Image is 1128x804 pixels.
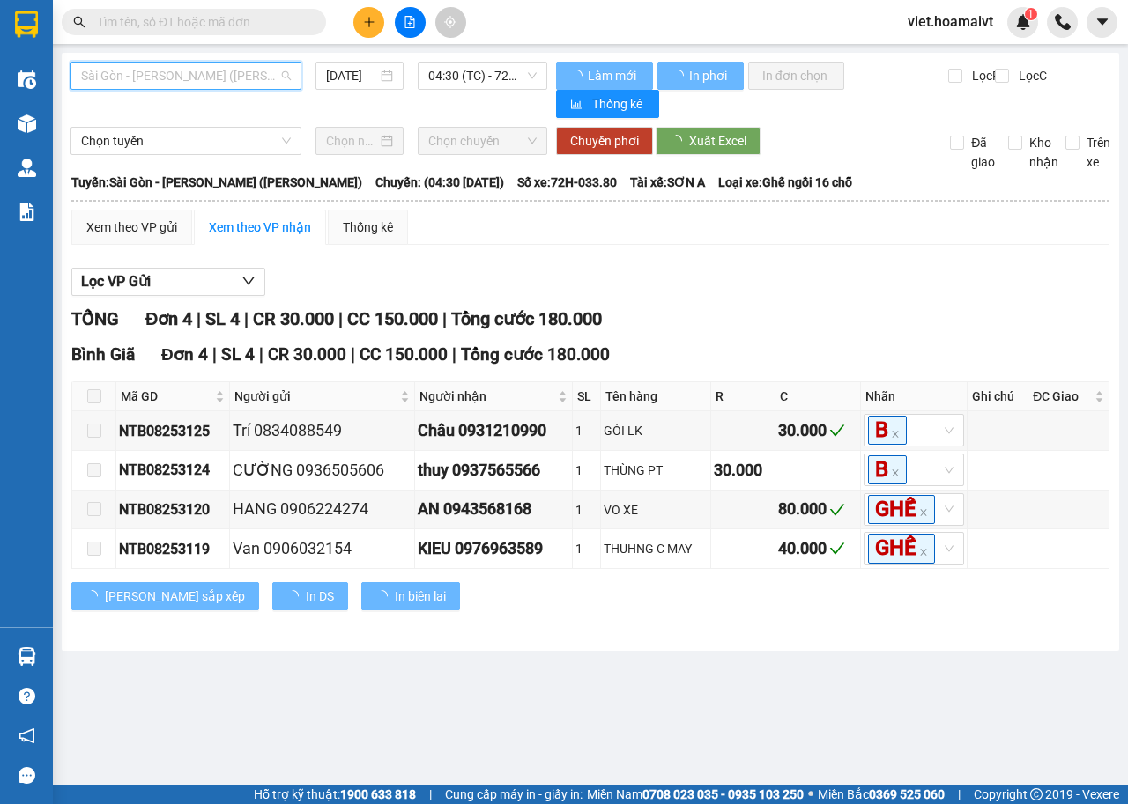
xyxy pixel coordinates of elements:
button: In đơn chọn [748,62,844,90]
button: file-add [395,7,426,38]
span: Đơn 4 [161,344,208,365]
sup: 1 [1025,8,1037,20]
span: Miền Bắc [818,785,945,804]
span: close [891,468,900,477]
button: Làm mới [556,62,653,90]
div: VO XE [604,500,708,520]
th: C [775,382,861,411]
img: warehouse-icon [18,114,36,133]
span: Gửi: [15,17,42,35]
img: icon-new-feature [1015,14,1031,30]
div: NTB08253119 [119,538,226,560]
div: Sài Gòn - Bà Rịa (Hàng Hoá) [70,153,469,181]
div: 1 [575,539,597,558]
button: caret-down [1087,7,1117,38]
img: solution-icon [18,203,36,221]
span: SL 4 [221,344,255,365]
div: 1 [575,500,597,520]
div: [GEOGRAPHIC_DATA] - Nhơn Trạch ([GEOGRAPHIC_DATA]) [81,186,458,205]
div: BX Miền Tây - [GEOGRAPHIC_DATA] ([GEOGRAPHIC_DATA]) [81,299,458,318]
div: Sài Gòn - Nhơn Trạch (Hàng Hoá) [70,181,469,210]
div: 80.000 [778,497,857,521]
span: search [73,16,85,28]
td: NTB08253124 [116,451,230,491]
div: 44 NTB [15,15,138,36]
span: Làm mới [588,66,639,85]
span: GHẾ [868,534,935,563]
span: close [919,548,928,557]
span: [PERSON_NAME] sắp xếp [105,586,245,606]
div: Nhãn [865,387,962,406]
span: loading [286,590,306,602]
div: 1 [575,461,597,480]
div: Sài Gòn - [PERSON_NAME] ([PERSON_NAME]) [81,129,458,149]
span: | [259,344,263,365]
button: In biên lai [361,582,460,610]
span: Kho nhận [1022,133,1065,172]
span: R : [13,115,30,134]
div: 30.000 [714,458,772,483]
span: Mã GD [121,387,211,406]
button: Xuất Excel [656,127,761,155]
strong: 0708 023 035 - 0935 103 250 [642,787,804,801]
span: close [919,508,928,517]
div: THÙNG PT [604,461,708,480]
span: check [829,541,845,557]
span: In biên lai [395,586,446,606]
span: Hỗ trợ kỹ thuật: [254,785,416,804]
span: ⚪️ [808,791,813,798]
img: phone-icon [1055,14,1071,30]
td: NTB08253119 [116,529,230,569]
input: 11/08/2025 [326,66,377,85]
div: [GEOGRAPHIC_DATA] - [GEOGRAPHIC_DATA] ( Hàng hoá ) [81,214,458,233]
div: HANG 0906224274 [233,497,412,521]
span: Thống kê [592,94,645,114]
span: | [429,785,432,804]
div: NTB08253125 [119,420,226,442]
th: Ghi chú [968,382,1028,411]
span: | [351,344,355,365]
span: 04:30 (TC) - 72H-033.80 [428,63,536,89]
span: Sài Gòn - Vũng Tàu (Hàng Hoá) [81,63,291,89]
td: NTB08253125 [116,411,230,451]
span: CC 150.000 [360,344,448,365]
span: B [868,455,907,484]
span: Bình Giã [71,344,135,365]
div: Bà Rịa - [GEOGRAPHIC_DATA] (Hàng Hoá) [81,270,458,290]
span: In DS [306,586,334,606]
div: KIEU 0976963589 [418,536,569,561]
span: plus [363,16,375,28]
span: | [212,344,217,365]
span: Miền Nam [587,785,804,804]
button: [PERSON_NAME] sắp xếp [71,582,259,610]
img: logo-vxr [15,11,38,38]
div: thuy 0937565566 [418,458,569,483]
div: 30.000 [13,114,141,135]
strong: 0369 525 060 [869,787,945,801]
span: bar-chart [570,98,585,112]
span: Người nhận [419,387,554,406]
div: Sài Gòn - Long Hải ( Hàng hoá ) [70,210,469,238]
td: NTB08253120 [116,491,230,530]
span: Lọc C [1012,66,1050,85]
div: Sài Gòn - Vũng Tàu (Hàng Hoá) [70,125,469,153]
span: loading [85,590,105,602]
div: Huy [151,57,274,78]
span: Loại xe: Ghế ngồi 16 chỗ [718,173,852,192]
div: Trí 0834088549 [233,418,412,443]
div: Chọn tuyến [70,97,469,125]
span: Tài xế: SƠN A [630,173,705,192]
div: CƯỜNG 0936505606 [233,458,412,483]
span: Đã giao [964,133,1002,172]
span: GHẾ [868,495,935,524]
div: NTB08253120 [119,498,226,520]
span: | [958,785,961,804]
div: Chọn tuyến [81,101,458,121]
span: Trên xe [1080,133,1117,172]
div: AN 0943568168 [418,497,569,521]
span: Số xe: 72H-033.80 [517,173,617,192]
img: warehouse-icon [18,70,36,89]
th: SL [573,382,601,411]
div: 44 Nguyễn Thái Bình ([GEOGRAPHIC_DATA]) [81,242,458,262]
span: message [19,767,35,784]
